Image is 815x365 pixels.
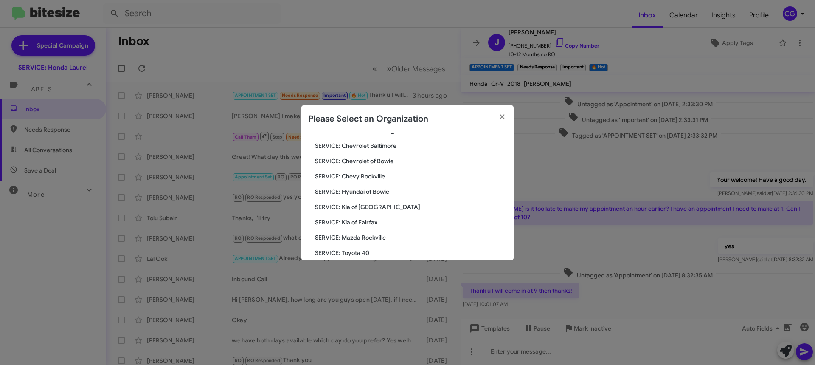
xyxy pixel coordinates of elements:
[315,233,507,242] span: SERVICE: Mazda Rockville
[315,249,507,257] span: SERVICE: Toyota 40
[315,157,507,165] span: SERVICE: Chevrolet of Bowie
[315,187,507,196] span: SERVICE: Hyundai of Bowie
[315,218,507,226] span: SERVICE: Kia of Fairfax
[308,112,428,126] h2: Please Select an Organization
[315,141,507,150] span: SERVICE: Chevrolet Baltimore
[315,172,507,181] span: SERVICE: Chevy Rockville
[315,203,507,211] span: SERVICE: Kia of [GEOGRAPHIC_DATA]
